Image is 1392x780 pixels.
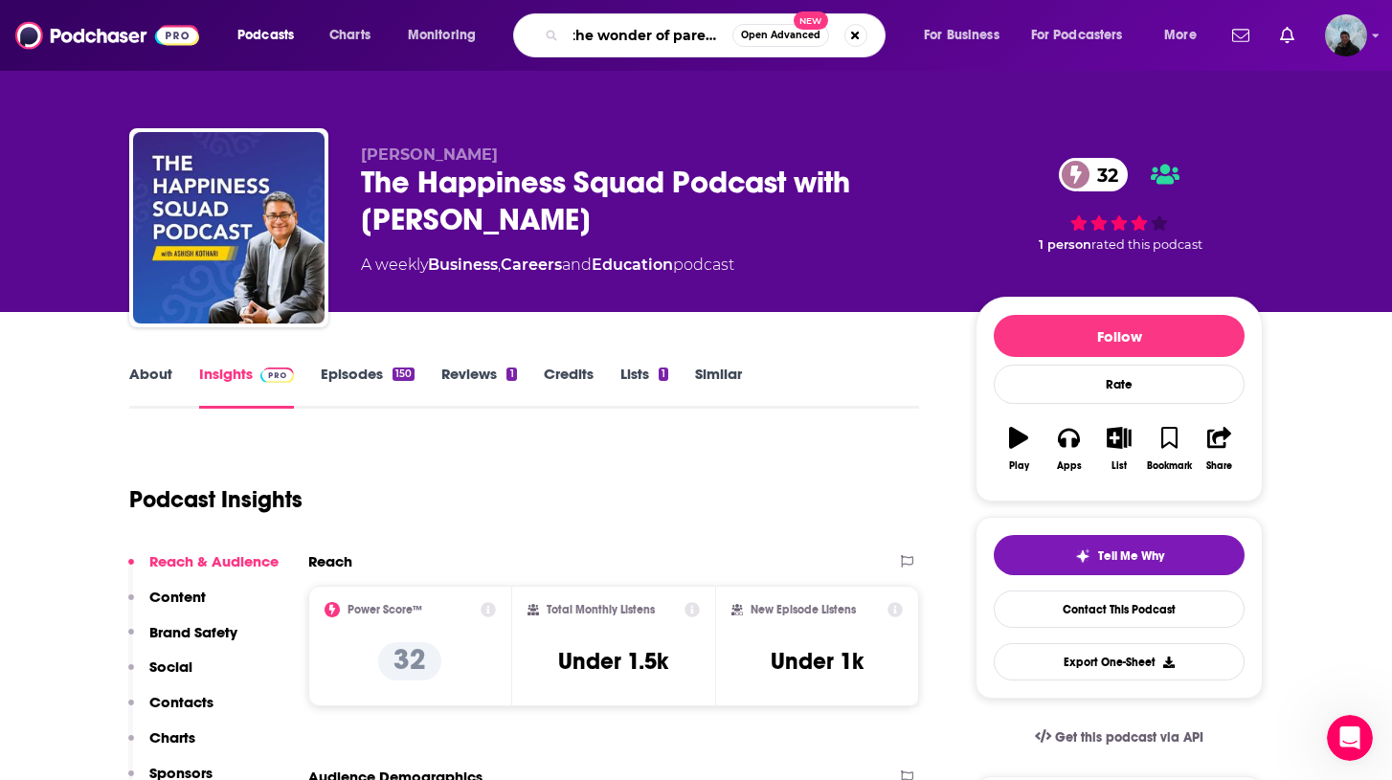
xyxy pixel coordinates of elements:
a: Charts [317,20,382,51]
button: open menu [1151,20,1221,51]
p: Charts [149,728,195,747]
p: Content [149,588,206,606]
h2: Reach [308,552,352,570]
a: Show notifications dropdown [1272,19,1302,52]
p: Brand Safety [149,623,237,641]
button: Open AdvancedNew [732,24,829,47]
button: Brand Safety [128,623,237,658]
span: New [794,11,828,30]
div: 1 [506,368,516,381]
div: 150 [393,368,415,381]
button: Follow [994,315,1245,357]
button: Play [994,414,1044,483]
div: 32 1 personrated this podcast [976,145,1263,264]
span: Charts [329,22,370,49]
h3: Under 1.5k [558,647,668,676]
div: Rate [994,365,1245,404]
p: Contacts [149,693,213,711]
span: For Business [924,22,999,49]
a: Credits [544,365,594,409]
h2: New Episode Listens [751,603,856,616]
iframe: Intercom live chat [1327,715,1373,761]
div: Share [1206,460,1232,472]
a: Careers [501,256,562,274]
img: The Happiness Squad Podcast with Ashish Kothari [133,132,325,323]
div: Play [1009,460,1029,472]
button: Bookmark [1144,414,1194,483]
button: Share [1195,414,1245,483]
span: Open Advanced [741,31,820,40]
button: Social [128,657,192,693]
span: rated this podcast [1091,237,1202,252]
img: Podchaser Pro [260,368,294,383]
a: Reviews1 [441,365,516,409]
button: open menu [224,20,319,51]
h2: Power Score™ [348,603,422,616]
a: Episodes150 [321,365,415,409]
span: More [1164,22,1197,49]
button: Reach & Audience [128,552,279,588]
span: Get this podcast via API [1055,729,1203,746]
span: Logged in as DavidWest [1325,14,1367,56]
img: User Profile [1325,14,1367,56]
button: Export One-Sheet [994,643,1245,680]
a: Contact This Podcast [994,591,1245,628]
button: Content [128,588,206,623]
a: InsightsPodchaser Pro [199,365,294,409]
a: About [129,365,172,409]
h3: Under 1k [771,647,864,676]
span: Monitoring [408,22,476,49]
h2: Total Monthly Listens [547,603,655,616]
a: Education [592,256,673,274]
span: 32 [1078,158,1128,191]
div: Apps [1057,460,1082,472]
div: A weekly podcast [361,254,734,277]
div: List [1111,460,1127,472]
span: and [562,256,592,274]
p: 32 [378,642,441,680]
button: Show profile menu [1325,14,1367,56]
button: open menu [1019,20,1151,51]
button: open menu [394,20,501,51]
span: For Podcasters [1031,22,1123,49]
button: open menu [910,20,1023,51]
img: tell me why sparkle [1075,548,1090,564]
a: Get this podcast via API [1020,714,1219,761]
button: tell me why sparkleTell Me Why [994,535,1245,575]
input: Search podcasts, credits, & more... [566,20,732,51]
a: 32 [1059,158,1128,191]
div: Search podcasts, credits, & more... [531,13,904,57]
button: Contacts [128,693,213,728]
span: Podcasts [237,22,294,49]
button: Charts [128,728,195,764]
span: , [498,256,501,274]
img: Podchaser - Follow, Share and Rate Podcasts [15,17,199,54]
button: Apps [1044,414,1093,483]
a: Lists1 [620,365,668,409]
div: 1 [659,368,668,381]
h1: Podcast Insights [129,485,303,514]
span: 1 person [1039,237,1091,252]
p: Social [149,657,192,676]
span: Tell Me Why [1098,548,1164,564]
a: Show notifications dropdown [1224,19,1257,52]
p: Reach & Audience [149,552,279,570]
button: List [1094,414,1144,483]
a: Business [428,256,498,274]
span: [PERSON_NAME] [361,145,498,164]
a: Similar [695,365,742,409]
div: Bookmark [1147,460,1192,472]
